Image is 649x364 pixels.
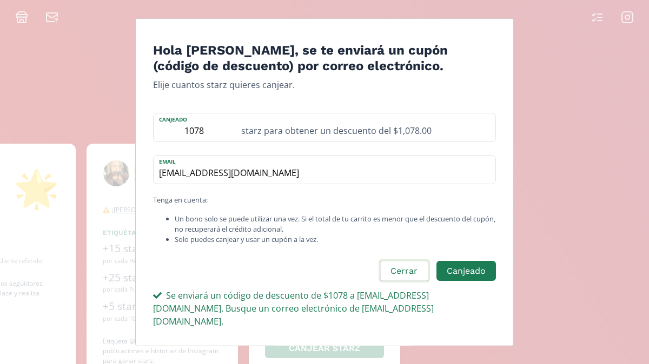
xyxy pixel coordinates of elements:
div: Edit Program [135,18,514,346]
div: starz para obtener un descuento del $1,078.00 [235,113,495,141]
li: Un bono solo se puede utilizar una vez. Si el total de tu carrito es menor que el descuento del c... [175,213,496,234]
p: Elije cuantos starz quieres canjear. [153,78,496,91]
label: Canjeado [154,113,235,123]
div: Se enviará un código de descuento de $1078 a [EMAIL_ADDRESS][DOMAIN_NAME]. Busque un correo elect... [153,289,496,328]
h4: Hola [PERSON_NAME], se te enviará un cupón (código de descuento) por correo electrónico. [153,43,496,74]
li: Solo puedes canjear y usar un cupón a la vez. [175,234,496,245]
button: Cerrar [379,260,429,283]
label: email [154,155,485,165]
p: Tenga en cuenta: [153,194,496,205]
button: Canjeado [436,261,496,281]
